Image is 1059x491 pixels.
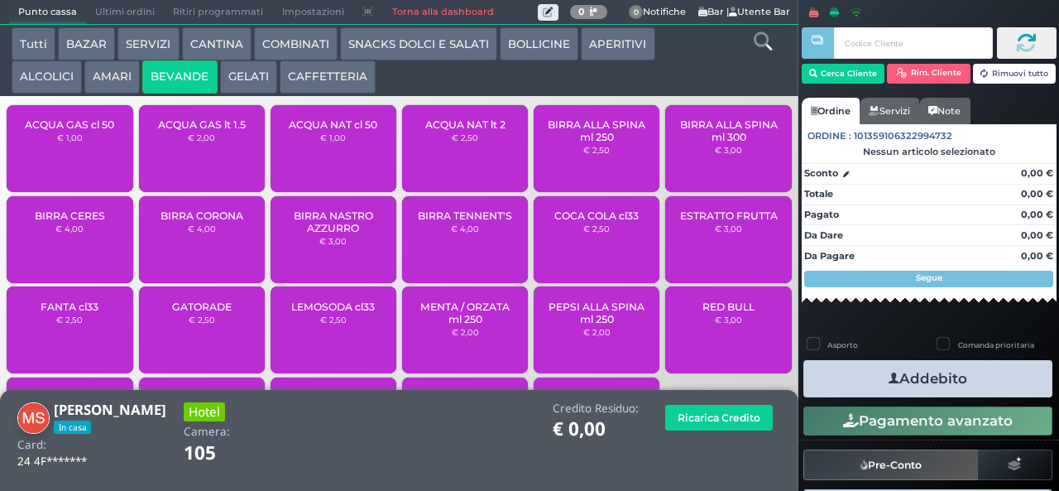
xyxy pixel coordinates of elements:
[273,1,353,24] span: Impostazioni
[919,98,970,124] a: Note
[581,27,654,60] button: APERITIVI
[17,402,50,435] img: Miriam Sposito
[416,301,515,325] span: MENTA / ORZATA ml 250
[35,209,105,222] span: BIRRA CERES
[578,6,585,17] b: 0
[17,439,46,451] h4: Card:
[280,60,376,94] button: CAFFETTERIA
[142,60,217,94] button: BEVANDE
[158,118,246,131] span: ACQUA GAS lt 1.5
[834,27,992,59] input: Codice Cliente
[182,27,252,60] button: CANTINA
[887,64,970,84] button: Rim. Cliente
[452,327,479,337] small: € 2,00
[500,27,578,60] button: BOLLICINE
[1021,188,1053,200] strong: 0,00 €
[715,224,742,233] small: € 3,00
[854,129,952,143] span: 101359106322994732
[803,360,1052,397] button: Addebito
[548,118,646,143] span: BIRRA ALLA SPINA ml 250
[827,339,858,350] label: Asporto
[802,98,860,124] a: Ordine
[57,132,83,142] small: € 1,00
[425,118,506,131] span: ACQUA NAT lt 2
[172,301,232,313] span: GATORADE
[189,315,215,325] small: € 2,50
[715,145,742,155] small: € 3,00
[860,98,919,124] a: Servizi
[803,407,1052,435] button: Pagamento avanzato
[802,64,885,84] button: Cerca Cliente
[161,209,243,222] span: BIRRA CORONA
[804,166,838,181] strong: Sconto
[554,209,639,222] span: COCA COLA cl33
[285,209,383,234] span: BIRRA NASTRO AZZURRO
[804,188,833,200] strong: Totale
[382,1,502,24] a: Torna alla dashboard
[916,272,942,283] strong: Segue
[254,27,338,60] button: COMBINATI
[54,421,91,434] span: In casa
[679,118,778,143] span: BIRRA ALLA SPINA ml 300
[807,129,851,143] span: Ordine :
[553,402,639,415] h4: Credito Residuo:
[291,301,375,313] span: LEMOSODA cl33
[220,60,277,94] button: GELATI
[715,315,742,325] small: € 3,00
[1021,209,1053,220] strong: 0,00 €
[548,301,646,325] span: PEPSI ALLA SPINA ml 250
[9,1,86,24] span: Punto cassa
[583,327,611,337] small: € 2,00
[665,405,773,431] button: Ricarica Credito
[58,27,115,60] button: BAZAR
[56,315,83,325] small: € 2,50
[289,118,377,131] span: ACQUA NAT cl 50
[804,250,855,262] strong: Da Pagare
[184,426,230,438] h4: Camera:
[452,132,478,142] small: € 2,50
[41,301,98,313] span: FANTA cl33
[164,1,272,24] span: Ritiri programmati
[188,224,216,233] small: € 4,00
[55,224,84,233] small: € 4,00
[702,301,755,313] span: RED BULL
[86,1,164,24] span: Ultimi ordini
[117,27,179,60] button: SERVIZI
[184,402,225,421] h3: Hotel
[1021,167,1053,179] strong: 0,00 €
[12,27,55,60] button: Tutti
[583,224,610,233] small: € 2,50
[1021,229,1053,241] strong: 0,00 €
[340,27,497,60] button: SNACKS DOLCI E SALATI
[802,146,1057,157] div: Nessun articolo selezionato
[973,64,1057,84] button: Rimuovi tutto
[84,60,140,94] button: AMARI
[54,400,166,419] b: [PERSON_NAME]
[184,443,262,464] h1: 105
[25,118,114,131] span: ACQUA GAS cl 50
[958,339,1034,350] label: Comanda prioritaria
[583,145,610,155] small: € 2,50
[320,315,347,325] small: € 2,50
[804,229,843,241] strong: Da Dare
[12,60,82,94] button: ALCOLICI
[418,209,512,222] span: BIRRA TENNENT'S
[629,5,644,20] span: 0
[1021,250,1053,262] strong: 0,00 €
[320,132,346,142] small: € 1,00
[319,236,347,246] small: € 3,00
[803,450,979,479] button: Pre-Conto
[451,224,479,233] small: € 4,00
[553,419,639,440] h1: € 0,00
[680,209,778,222] span: ESTRATTO FRUTTA
[804,209,839,220] strong: Pagato
[188,132,215,142] small: € 2,00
